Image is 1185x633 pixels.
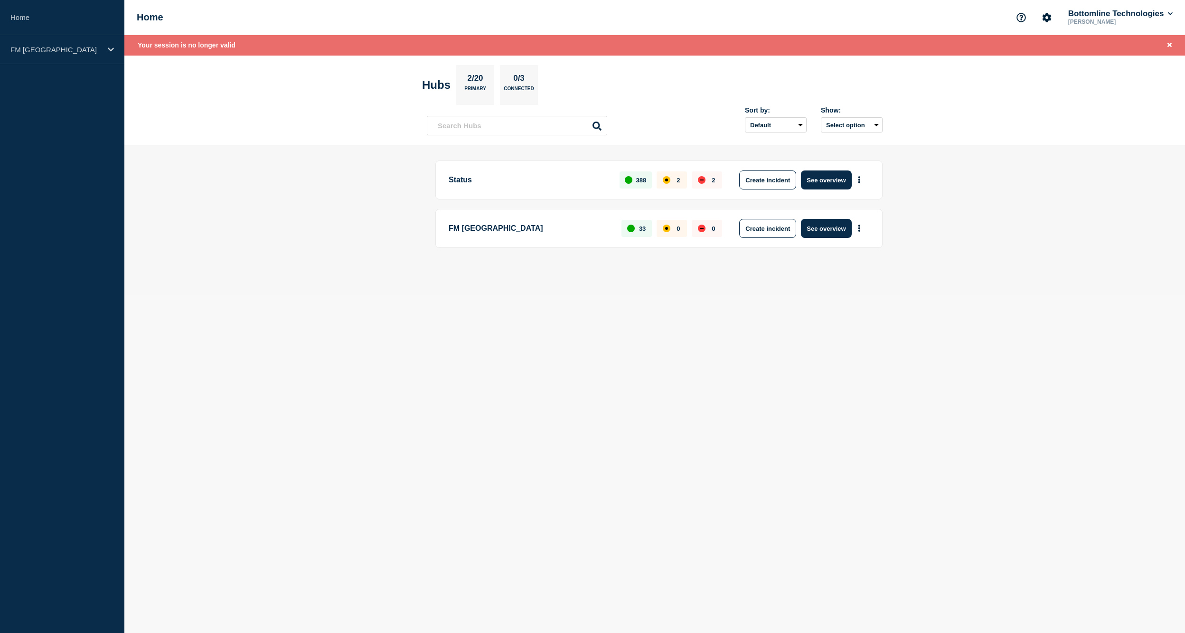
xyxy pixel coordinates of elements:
[663,176,670,184] div: affected
[801,219,851,238] button: See overview
[427,116,607,135] input: Search Hubs
[1037,8,1057,28] button: Account settings
[745,106,807,114] div: Sort by:
[449,219,611,238] p: FM [GEOGRAPHIC_DATA]
[422,78,451,92] h2: Hubs
[510,74,528,86] p: 0/3
[698,225,705,232] div: down
[712,177,715,184] p: 2
[853,220,865,237] button: More actions
[464,86,486,96] p: Primary
[639,225,646,232] p: 33
[137,12,163,23] h1: Home
[464,74,487,86] p: 2/20
[1164,40,1176,51] button: Close banner
[853,171,865,189] button: More actions
[745,117,807,132] select: Sort by
[1066,9,1175,19] button: Bottomline Technologies
[138,41,235,49] span: Your session is no longer valid
[801,170,851,189] button: See overview
[698,176,705,184] div: down
[625,176,632,184] div: up
[677,177,680,184] p: 2
[1011,8,1031,28] button: Support
[821,117,883,132] button: Select option
[821,106,883,114] div: Show:
[636,177,647,184] p: 388
[663,225,670,232] div: affected
[627,225,635,232] div: up
[504,86,534,96] p: Connected
[10,46,102,54] p: FM [GEOGRAPHIC_DATA]
[677,225,680,232] p: 0
[449,170,609,189] p: Status
[739,170,796,189] button: Create incident
[1066,19,1165,25] p: [PERSON_NAME]
[712,225,715,232] p: 0
[739,219,796,238] button: Create incident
